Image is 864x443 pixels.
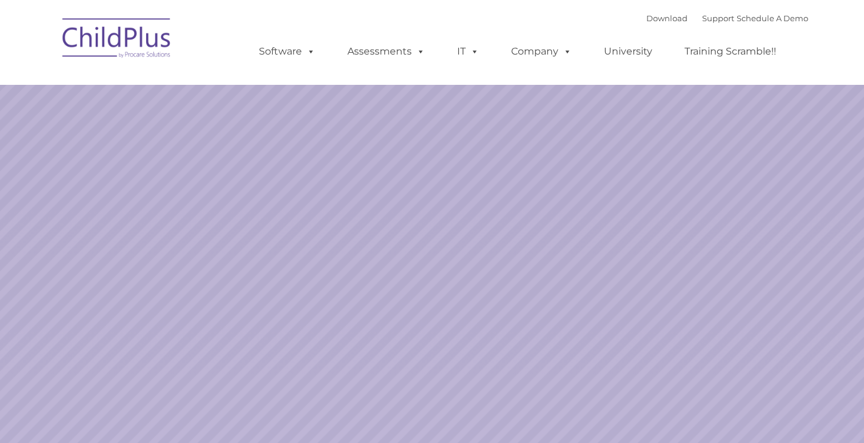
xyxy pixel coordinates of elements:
a: University [592,39,665,64]
a: Company [499,39,584,64]
font: | [646,13,808,23]
a: Download [646,13,688,23]
a: Assessments [335,39,437,64]
a: Support [702,13,734,23]
a: Software [247,39,327,64]
a: Training Scramble!! [672,39,788,64]
a: IT [445,39,491,64]
a: Schedule A Demo [737,13,808,23]
img: ChildPlus by Procare Solutions [56,10,178,70]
